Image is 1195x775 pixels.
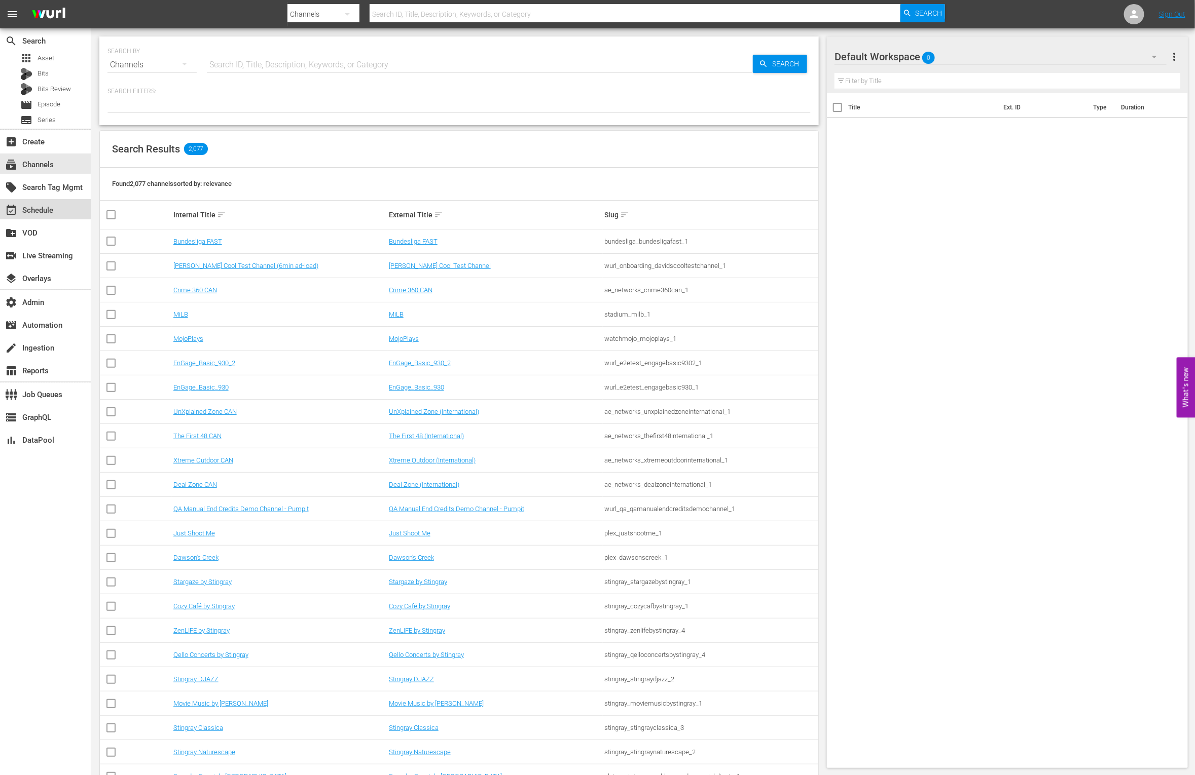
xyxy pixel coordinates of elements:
a: Bundesliga FAST [173,238,222,245]
a: Stingray Classica [389,724,439,731]
a: Crime 360 CAN [389,286,432,294]
div: stingray_moviemusicbystingray_1 [604,700,817,707]
span: Search [5,35,17,47]
span: VOD [5,227,17,239]
div: wurl_qa_qamanualendcreditsdemochannel_1 [604,505,817,513]
div: Bits Review [20,83,32,95]
div: Bits [20,68,32,80]
button: Open Feedback Widget [1177,358,1195,418]
div: ae_networks_dealzoneinternational_1 [604,481,817,488]
span: Admin [5,296,17,308]
a: Crime 360 CAN [173,286,217,294]
div: ae_networks_unxplainedzoneinternational_1 [604,408,817,415]
div: stingray_qelloconcertsbystingray_4 [604,651,817,658]
div: stingray_zenlifebystingray_4 [604,627,817,634]
a: Cozy Café by Stingray [389,602,450,610]
a: Sign Out [1159,10,1185,18]
button: Search [753,55,807,73]
span: Overlays [5,273,17,285]
button: more_vert [1168,45,1180,69]
a: [PERSON_NAME] Cool Test Channel (6min ad-load) [173,262,318,269]
span: Channels [5,159,17,171]
a: Stingray Naturescape [389,748,451,756]
a: Bundesliga FAST [389,238,438,245]
div: stingray_stingrayclassica_3 [604,724,817,731]
span: sort [217,210,226,219]
div: bundesliga_bundesligafast_1 [604,238,817,245]
a: Dawson's Creek [173,554,219,561]
span: Episode [38,99,60,109]
div: plex_justshootme_1 [604,529,817,537]
span: Ingestion [5,342,17,354]
div: ae_networks_thefirst48international_1 [604,432,817,440]
a: Xtreme Outdoor CAN [173,456,233,464]
a: Stingray Naturescape [173,748,235,756]
a: MiLB [389,311,404,318]
a: [PERSON_NAME] Cool Test Channel [389,262,491,269]
span: Bits Review [38,84,71,94]
span: Asset [38,53,54,63]
div: ae_networks_xtremeoutdoorinternational_1 [604,456,817,464]
a: EnGage_Basic_930 [173,383,229,391]
p: Search Filters: [107,87,811,96]
span: Series [38,115,56,125]
a: MojoPlays [389,335,419,342]
a: Xtreme Outdoor (International) [389,456,476,464]
span: more_vert [1168,51,1180,63]
span: Series [20,114,32,126]
span: DataPool [5,434,17,446]
div: stingray_stingraydjazz_2 [604,675,817,683]
a: The First 48 (International) [389,432,464,440]
span: Live Streaming [5,250,17,262]
a: Stingray DJAZZ [389,675,434,683]
div: Internal Title [173,209,386,221]
span: Search Tag Mgmt [5,181,17,193]
span: menu [6,8,18,20]
th: Title [848,93,997,122]
div: Channels [107,51,197,79]
span: Found 2,077 channels sorted by: relevance [112,180,232,187]
span: Search Results [112,143,180,155]
img: ans4CAIJ8jUAAAAAAAAAAAAAAAAAAAAAAAAgQb4GAAAAAAAAAAAAAAAAAAAAAAAAJMjXAAAAAAAAAAAAAAAAAAAAAAAAgAT5G... [24,3,73,26]
a: Qello Concerts by Stingray [389,651,464,658]
a: Deal Zone (International) [389,481,459,488]
span: GraphQL [5,411,17,423]
span: Asset [20,52,32,64]
a: Movie Music by [PERSON_NAME] [173,700,268,707]
a: Deal Zone CAN [173,481,217,488]
span: Search [768,55,807,73]
span: sort [620,210,629,219]
div: wurl_onboarding_davidscooltestchannel_1 [604,262,817,269]
div: Slug [604,209,817,221]
a: Stargaze by Stingray [173,578,232,586]
a: EnGage_Basic_930_2 [173,359,235,367]
div: watchmojo_mojoplays_1 [604,335,817,342]
span: Job Queues [5,389,17,401]
a: Stingray DJAZZ [173,675,219,683]
th: Ext. ID [997,93,1087,122]
span: Search [915,4,942,22]
span: Episode [20,99,32,111]
a: ZenLIFE by Stingray [173,627,230,634]
a: ZenLIFE by Stingray [389,627,445,634]
a: Stargaze by Stingray [389,578,447,586]
span: 2,077 [184,143,208,155]
div: wurl_e2etest_engagebasic930_1 [604,383,817,391]
div: stingray_cozycafbystingray_1 [604,602,817,610]
a: MiLB [173,311,188,318]
div: External Title [389,209,601,221]
div: stingray_stingraynaturescape_2 [604,748,817,756]
a: EnGage_Basic_930_2 [389,359,451,367]
a: UnXplained Zone (International) [389,408,479,415]
span: 0 [922,47,935,68]
th: Type [1087,93,1115,122]
a: Movie Music by [PERSON_NAME] [389,700,484,707]
div: stingray_stargazebystingray_1 [604,578,817,586]
a: Just Shoot Me [389,529,430,537]
a: QA Manual End Credits Demo Channel - Pumpit [389,505,524,513]
a: Stingray Classica [173,724,223,731]
a: Just Shoot Me [173,529,215,537]
a: The First 48 CAN [173,432,222,440]
span: Reports [5,365,17,377]
div: ae_networks_crime360can_1 [604,286,817,294]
